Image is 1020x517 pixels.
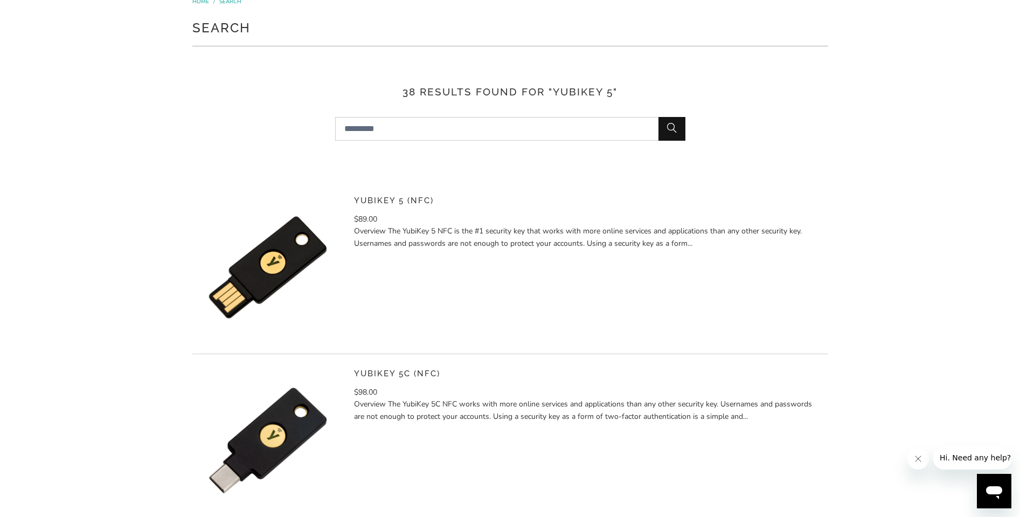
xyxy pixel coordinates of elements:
[192,192,343,343] img: YubiKey 5 (NFC)
[354,225,820,250] p: Overview The YubiKey 5 NFC is the #1 security key that works with more online services and applic...
[977,474,1011,508] iframe: Button to launch messaging window
[192,84,828,100] h3: 38 results found for "yubikey 5"
[658,117,685,141] button: Search
[335,117,685,141] input: Search...
[354,369,440,378] a: YubiKey 5C (NFC)
[907,448,929,470] iframe: Close message
[354,214,377,224] span: $89.00
[354,387,377,397] span: $98.00
[192,365,343,516] img: YubiKey 5C (NFC)
[354,196,434,205] a: YubiKey 5 (NFC)
[192,16,828,38] h1: Search
[354,398,820,423] p: Overview The YubiKey 5C NFC works with more online services and applications than any other secur...
[933,446,1011,470] iframe: Message from company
